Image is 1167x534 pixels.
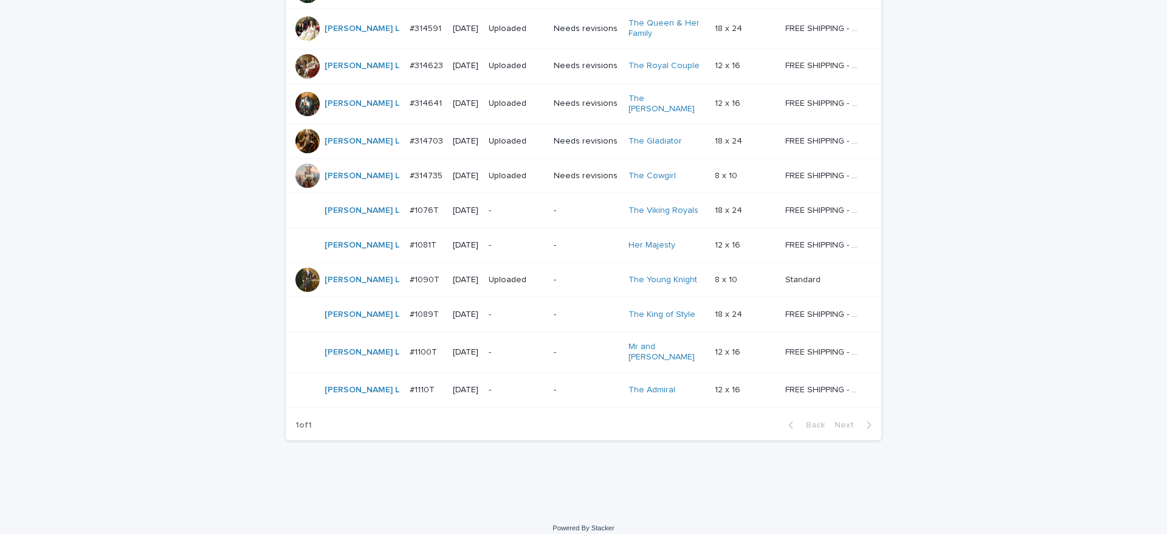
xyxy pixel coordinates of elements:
[554,240,619,251] p: -
[286,83,881,124] tr: [PERSON_NAME] L #314641#314641 [DATE]UploadedNeeds revisionsThe [PERSON_NAME] 12 x 1612 x 16 FREE...
[286,159,881,193] tr: [PERSON_NAME] L #314735#314735 [DATE]UploadedNeeds revisionsThe Cowgirl 8 x 108 x 10 FREE SHIPPIN...
[489,171,544,181] p: Uploaded
[628,240,675,251] a: Her Majesty
[779,420,830,431] button: Back
[325,171,399,181] a: [PERSON_NAME] L
[410,307,441,320] p: #1089T
[715,307,745,320] p: 18 x 24
[410,21,444,34] p: #314591
[715,203,745,216] p: 18 x 24
[785,383,864,395] p: FREE SHIPPING - preview in 1-2 business days, after your approval delivery will take 5-10 b.d.
[489,61,544,71] p: Uploaded
[325,99,399,109] a: [PERSON_NAME] L
[553,524,614,532] a: Powered By Stacker
[715,96,743,109] p: 12 x 16
[489,24,544,34] p: Uploaded
[830,420,881,431] button: Next
[715,383,743,395] p: 12 x 16
[785,203,864,216] p: FREE SHIPPING - preview in 1-2 business days, after your approval delivery will take 5-10 b.d.
[715,58,743,71] p: 12 x 16
[453,347,478,358] p: [DATE]
[554,310,619,320] p: -
[489,275,544,285] p: Uploaded
[799,421,825,429] span: Back
[489,310,544,320] p: -
[453,206,478,216] p: [DATE]
[628,136,682,147] a: The Gladiator
[715,21,745,34] p: 18 x 24
[628,61,700,71] a: The Royal Couple
[286,372,881,407] tr: [PERSON_NAME] L #1110T#1110T [DATE]--The Admiral 12 x 1612 x 16 FREE SHIPPING - preview in 1-2 bu...
[325,136,399,147] a: [PERSON_NAME] L
[554,171,619,181] p: Needs revisions
[325,206,399,216] a: [PERSON_NAME] L
[325,310,399,320] a: [PERSON_NAME] L
[286,263,881,297] tr: [PERSON_NAME] L #1090T#1090T [DATE]Uploaded-The Young Knight 8 x 108 x 10 StandardStandard
[715,272,740,285] p: 8 x 10
[453,171,478,181] p: [DATE]
[410,238,439,251] p: #1081T
[410,272,442,285] p: #1090T
[554,347,619,358] p: -
[286,297,881,332] tr: [PERSON_NAME] L #1089T#1089T [DATE]--The King of Style 18 x 2418 x 24 FREE SHIPPING - preview in ...
[453,24,478,34] p: [DATE]
[489,240,544,251] p: -
[628,275,697,285] a: The Young Knight
[453,310,478,320] p: [DATE]
[554,61,619,71] p: Needs revisions
[715,168,740,181] p: 8 x 10
[325,240,399,251] a: [PERSON_NAME] L
[628,94,704,114] a: The [PERSON_NAME]
[286,193,881,228] tr: [PERSON_NAME] L #1076T#1076T [DATE]--The Viking Royals 18 x 2418 x 24 FREE SHIPPING - preview in ...
[489,99,544,109] p: Uploaded
[554,24,619,34] p: Needs revisions
[489,206,544,216] p: -
[453,61,478,71] p: [DATE]
[715,238,743,251] p: 12 x 16
[785,238,864,251] p: FREE SHIPPING - preview in 1-2 business days, after your approval delivery will take 5-10 b.d.
[785,96,864,109] p: FREE SHIPPING - preview in 1-2 business days, after your approval delivery will take 5-10 b.d.
[286,124,881,159] tr: [PERSON_NAME] L #314703#314703 [DATE]UploadedNeeds revisionsThe Gladiator 18 x 2418 x 24 FREE SHI...
[453,136,478,147] p: [DATE]
[628,18,704,39] a: The Queen & Her Family
[410,383,437,395] p: #1110T
[410,134,446,147] p: #314703
[325,347,399,358] a: [PERSON_NAME] L
[628,171,676,181] a: The Cowgirl
[286,49,881,83] tr: [PERSON_NAME] L #314623#314623 [DATE]UploadedNeeds revisionsThe Royal Couple 12 x 1612 x 16 FREE ...
[453,99,478,109] p: [DATE]
[715,134,745,147] p: 18 x 24
[286,9,881,49] tr: [PERSON_NAME] L #314591#314591 [DATE]UploadedNeeds revisionsThe Queen & Her Family 18 x 2418 x 24...
[286,332,881,373] tr: [PERSON_NAME] L #1100T#1100T [DATE]--Mr and [PERSON_NAME] 12 x 1612 x 16 FREE SHIPPING - preview ...
[286,411,322,440] p: 1 of 1
[410,345,439,358] p: #1100T
[410,96,444,109] p: #314641
[325,61,399,71] a: [PERSON_NAME] L
[554,136,619,147] p: Needs revisions
[410,203,441,216] p: #1076T
[489,385,544,395] p: -
[628,342,704,362] a: Mr and [PERSON_NAME]
[489,347,544,358] p: -
[628,206,698,216] a: The Viking Royals
[453,385,478,395] p: [DATE]
[554,99,619,109] p: Needs revisions
[453,275,478,285] p: [DATE]
[410,58,446,71] p: #314623
[785,272,823,285] p: Standard
[628,310,695,320] a: The King of Style
[489,136,544,147] p: Uploaded
[410,168,445,181] p: #314735
[325,24,399,34] a: [PERSON_NAME] L
[453,240,478,251] p: [DATE]
[286,228,881,263] tr: [PERSON_NAME] L #1081T#1081T [DATE]--Her Majesty 12 x 1612 x 16 FREE SHIPPING - preview in 1-2 bu...
[785,58,864,71] p: FREE SHIPPING - preview in 1-2 business days, after your approval delivery will take 5-10 b.d.
[785,345,864,358] p: FREE SHIPPING - preview in 1-2 business days, after your approval delivery will take 5-10 b.d.
[325,275,399,285] a: [PERSON_NAME] L
[554,385,619,395] p: -
[785,307,864,320] p: FREE SHIPPING - preview in 1-2 business days, after your approval delivery will take 5-10 b.d.
[835,421,861,429] span: Next
[554,206,619,216] p: -
[785,168,864,181] p: FREE SHIPPING - preview in 1-2 business days, after your approval delivery will take 5-10 b.d.
[715,345,743,358] p: 12 x 16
